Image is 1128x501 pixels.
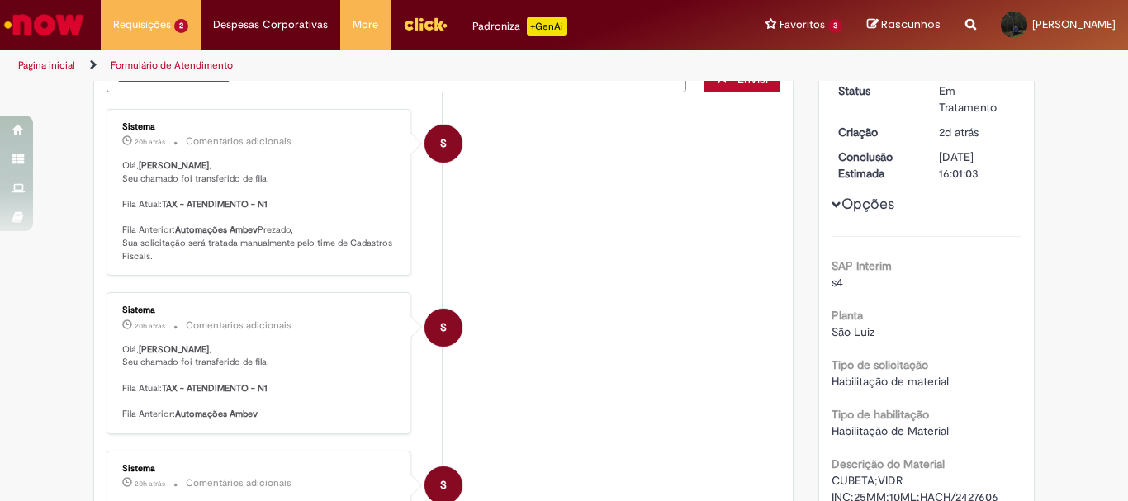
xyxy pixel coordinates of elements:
[353,17,378,33] span: More
[832,423,949,438] span: Habilitação de Material
[162,198,268,210] b: TAX - ATENDIMENTO - N1
[828,19,842,33] span: 3
[175,408,258,420] b: Automações Ambev
[939,124,1016,140] div: 28/08/2025 10:14:39
[122,343,397,421] p: Olá, , Seu chamado foi transferido de fila. Fila Atual: Fila Anterior:
[440,308,447,347] span: S
[826,149,927,182] dt: Conclusão Estimada
[213,17,328,33] span: Despesas Corporativas
[881,17,941,32] span: Rascunhos
[527,17,567,36] p: +GenAi
[135,137,165,147] time: 29/08/2025 13:01:12
[737,71,770,86] span: Enviar
[832,308,863,323] b: Planta
[832,456,945,471] b: Descrição do Material
[111,59,233,72] a: Formulário de Atendimento
[939,125,979,139] span: 2d atrás
[832,324,874,339] span: São Luiz
[122,464,397,474] div: Sistema
[186,319,291,333] small: Comentários adicionais
[867,17,941,33] a: Rascunhos
[832,374,949,389] span: Habilitação de material
[186,135,291,149] small: Comentários adicionais
[826,83,927,99] dt: Status
[939,83,1016,116] div: Em Tratamento
[174,19,188,33] span: 2
[113,17,171,33] span: Requisições
[2,8,87,41] img: ServiceNow
[832,275,843,290] span: s4
[832,407,929,422] b: Tipo de habilitação
[1032,17,1116,31] span: [PERSON_NAME]
[939,125,979,139] time: 28/08/2025 10:14:39
[175,224,258,236] b: Automações Ambev
[780,17,825,33] span: Favoritos
[135,321,165,331] time: 29/08/2025 13:01:12
[18,59,75,72] a: Página inicial
[440,124,447,163] span: S
[139,159,209,172] b: [PERSON_NAME]
[12,50,740,81] ul: Trilhas de página
[403,12,448,36] img: click_logo_yellow_360x200.png
[122,305,397,315] div: Sistema
[135,137,165,147] span: 20h atrás
[424,309,462,347] div: System
[826,124,927,140] dt: Criação
[135,479,165,489] span: 20h atrás
[135,479,165,489] time: 29/08/2025 13:01:12
[939,149,1016,182] div: [DATE] 16:01:03
[472,17,567,36] div: Padroniza
[832,357,928,372] b: Tipo de solicitação
[424,125,462,163] div: System
[122,159,397,263] p: Olá, , Seu chamado foi transferido de fila. Fila Atual: Fila Anterior: Prezado, Sua solicitação s...
[135,321,165,331] span: 20h atrás
[122,122,397,132] div: Sistema
[139,343,209,356] b: [PERSON_NAME]
[832,258,892,273] b: SAP Interim
[186,476,291,490] small: Comentários adicionais
[162,382,268,395] b: TAX - ATENDIMENTO - N1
